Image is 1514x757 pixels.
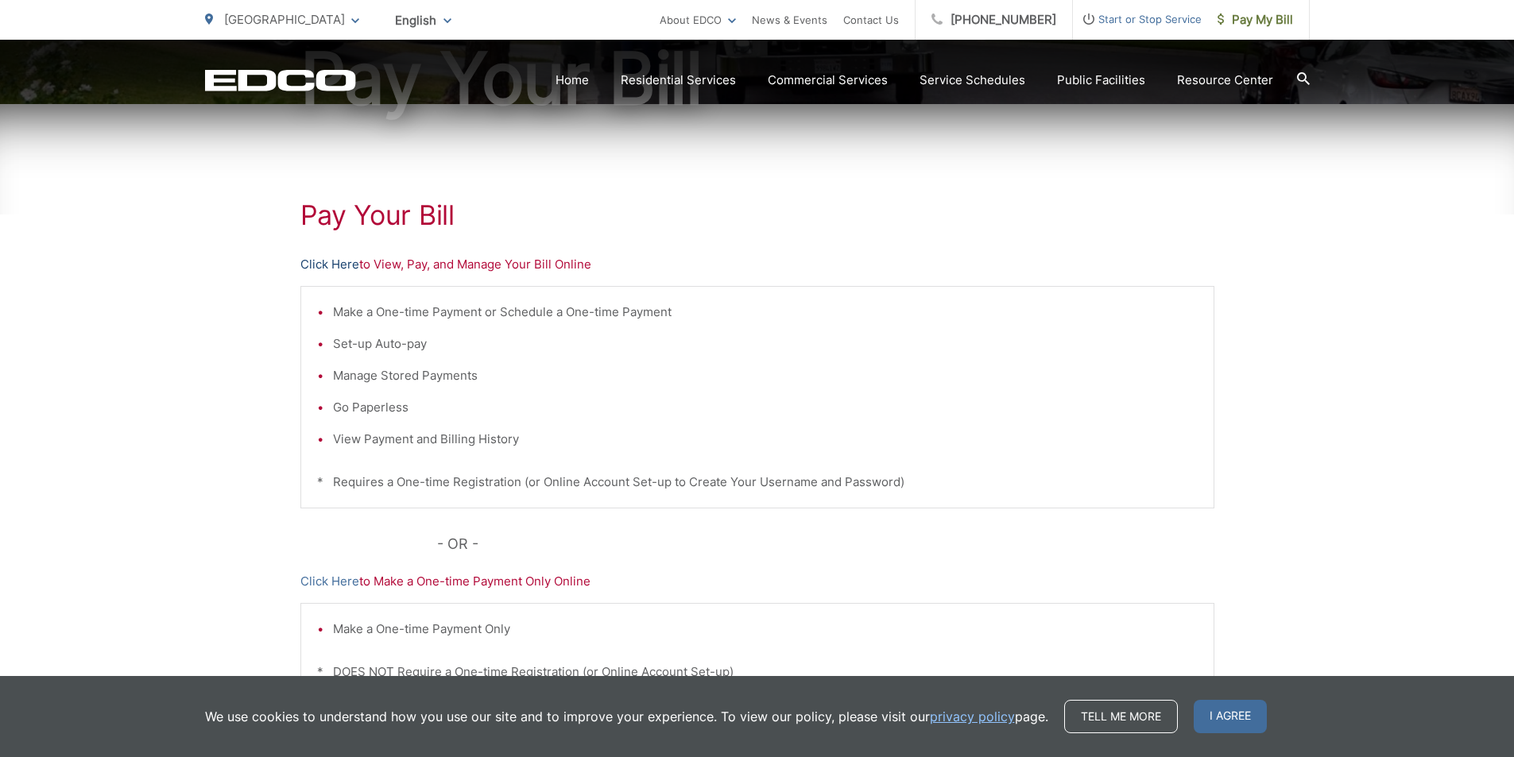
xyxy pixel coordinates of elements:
p: * DOES NOT Require a One-time Registration (or Online Account Set-up) [317,662,1198,682]
a: About EDCO [660,10,736,29]
p: - OR - [437,532,1214,556]
a: EDCD logo. Return to the homepage. [205,69,356,91]
span: Pay My Bill [1218,10,1293,29]
p: to Make a One-time Payment Only Online [300,572,1214,591]
span: [GEOGRAPHIC_DATA] [224,12,345,27]
a: Residential Services [621,71,736,90]
a: Click Here [300,255,359,274]
li: Set-up Auto-pay [333,334,1198,353]
li: Go Paperless [333,398,1198,417]
a: Commercial Services [768,71,888,90]
p: We use cookies to understand how you use our site and to improve your experience. To view our pol... [205,707,1048,726]
a: Home [556,71,589,90]
li: Manage Stored Payments [333,366,1198,385]
a: Tell me more [1064,700,1178,733]
span: English [383,6,463,34]
a: News & Events [752,10,827,29]
a: Service Schedules [920,71,1025,90]
p: * Requires a One-time Registration (or Online Account Set-up to Create Your Username and Password) [317,473,1198,492]
h1: Pay Your Bill [300,199,1214,231]
a: Public Facilities [1057,71,1145,90]
span: I agree [1194,700,1267,733]
p: to View, Pay, and Manage Your Bill Online [300,255,1214,274]
li: Make a One-time Payment or Schedule a One-time Payment [333,303,1198,322]
a: privacy policy [930,707,1015,726]
a: Contact Us [843,10,899,29]
li: Make a One-time Payment Only [333,620,1198,639]
a: Click Here [300,572,359,591]
a: Resource Center [1177,71,1273,90]
li: View Payment and Billing History [333,430,1198,449]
